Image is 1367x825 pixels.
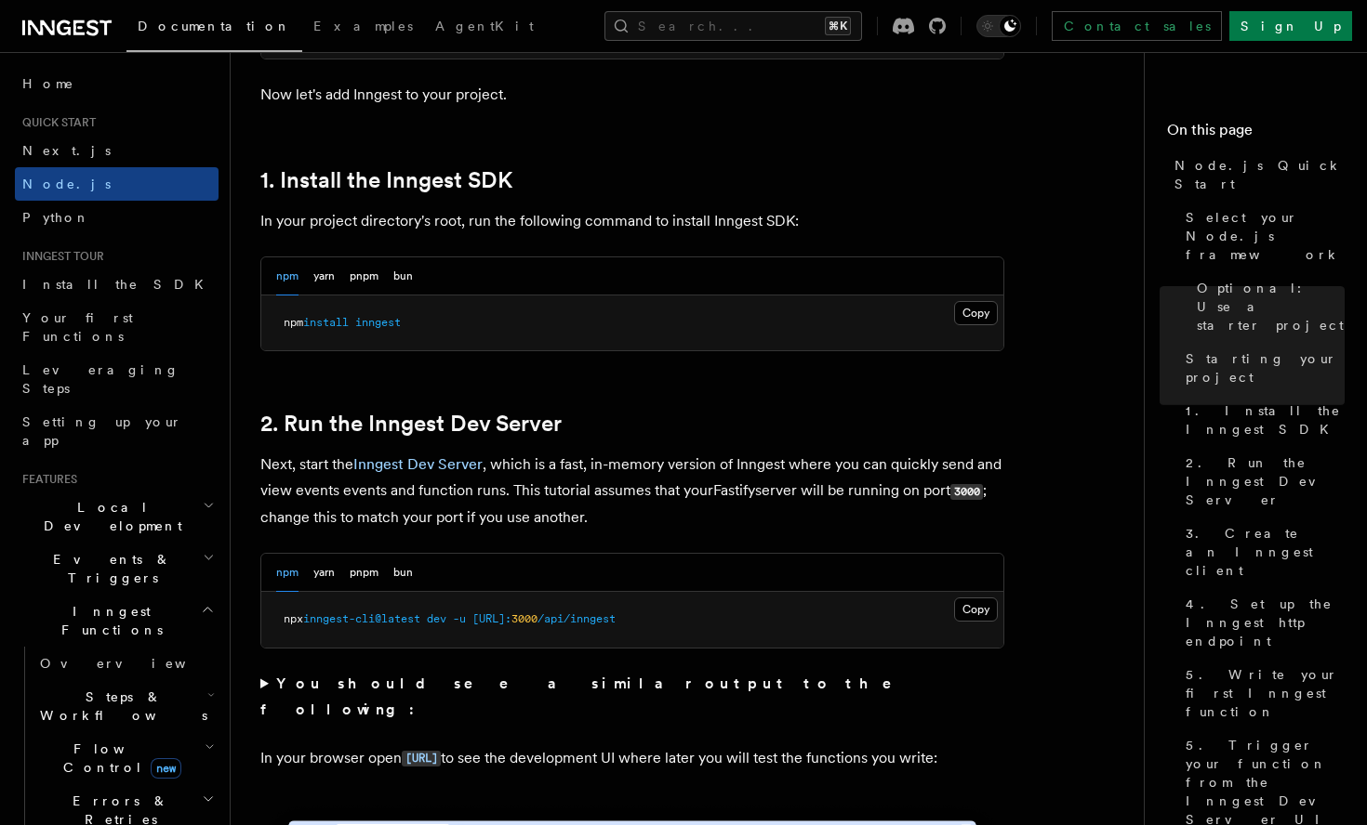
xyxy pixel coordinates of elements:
span: dev [427,612,446,625]
a: 4. Set up the Inngest http endpoint [1178,587,1345,658]
span: 1. Install the Inngest SDK [1186,401,1345,439]
a: Node.js Quick Start [1167,149,1345,201]
a: Documentation [126,6,302,52]
button: yarn [313,554,335,592]
strong: You should see a similar output to the following: [260,674,918,718]
span: inngest-cli@latest [303,612,420,625]
button: yarn [313,257,335,295]
a: 3. Create an Inngest client [1178,517,1345,587]
h4: On this page [1167,119,1345,149]
span: 3. Create an Inngest client [1186,524,1345,580]
span: Optional: Use a starter project [1197,279,1345,334]
a: Node.js [15,167,219,201]
a: Contact sales [1052,11,1222,41]
a: Select your Node.js framework [1178,201,1345,271]
a: Your first Functions [15,301,219,353]
span: install [303,316,349,329]
span: Node.js Quick Start [1175,156,1345,193]
a: Examples [302,6,424,50]
a: Inngest Dev Server [353,455,483,473]
a: Install the SDK [15,268,219,301]
span: new [151,758,181,779]
span: 3000 [511,612,538,625]
span: inngest [355,316,401,329]
a: Python [15,201,219,234]
kbd: ⌘K [825,17,851,35]
a: 5. Write your first Inngest function [1178,658,1345,728]
span: [URL]: [472,612,511,625]
p: Next, start the , which is a fast, in-memory version of Inngest where you can quickly send and vi... [260,452,1004,530]
span: AgentKit [435,19,534,33]
a: Leveraging Steps [15,353,219,405]
span: /api/inngest [538,612,616,625]
a: Optional: Use a starter project [1189,271,1345,342]
button: pnpm [350,257,378,295]
span: Steps & Workflows [33,687,207,725]
button: bun [393,257,413,295]
button: npm [276,554,299,592]
button: Steps & Workflows [33,680,219,732]
span: Examples [313,19,413,33]
a: [URL] [402,749,441,766]
a: 2. Run the Inngest Dev Server [1178,446,1345,517]
span: Quick start [15,115,96,130]
button: bun [393,554,413,592]
button: Search...⌘K [604,11,862,41]
span: npx [284,612,303,625]
p: In your project directory's root, run the following command to install Inngest SDK: [260,208,1004,234]
span: 2. Run the Inngest Dev Server [1186,453,1345,509]
summary: You should see a similar output to the following: [260,671,1004,723]
button: Copy [954,597,998,622]
span: Install the SDK [22,277,215,292]
span: -u [453,612,466,625]
span: 4. Set up the Inngest http endpoint [1186,595,1345,650]
span: Next.js [22,143,111,158]
button: pnpm [350,554,378,592]
span: Setting up your app [22,414,182,448]
button: npm [276,257,299,295]
span: Python [22,210,90,225]
span: Select your Node.js framework [1186,208,1345,264]
span: Your first Functions [22,310,133,344]
a: 2. Run the Inngest Dev Server [260,411,562,437]
a: Sign Up [1229,11,1352,41]
span: Events & Triggers [15,550,203,587]
a: Overview [33,647,219,680]
span: npm [284,316,303,329]
span: Node.js [22,177,111,191]
button: Copy [954,301,998,325]
span: Home [22,74,74,93]
button: Toggle dark mode [976,15,1021,37]
button: Inngest Functions [15,595,219,647]
button: Events & Triggers [15,543,219,595]
span: Inngest tour [15,249,104,264]
span: Leveraging Steps [22,362,179,396]
span: Features [15,472,77,487]
p: In your browser open to see the development UI where later you will test the functions you write: [260,745,1004,772]
a: Next.js [15,134,219,167]
a: 1. Install the Inngest SDK [1178,394,1345,446]
p: Now let's add Inngest to your project. [260,82,1004,108]
span: Inngest Functions [15,602,201,639]
a: AgentKit [424,6,545,50]
code: 3000 [950,484,983,500]
a: Starting your project [1178,342,1345,394]
a: Home [15,67,219,100]
button: Flow Controlnew [33,732,219,784]
a: Setting up your app [15,405,219,457]
span: Starting your project [1186,349,1345,386]
span: Documentation [138,19,291,33]
span: Flow Control [33,740,205,777]
button: Local Development [15,491,219,543]
span: Overview [40,656,232,671]
code: [URL] [402,751,441,766]
span: Local Development [15,498,203,535]
a: 1. Install the Inngest SDK [260,167,512,193]
span: 5. Write your first Inngest function [1186,665,1345,721]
